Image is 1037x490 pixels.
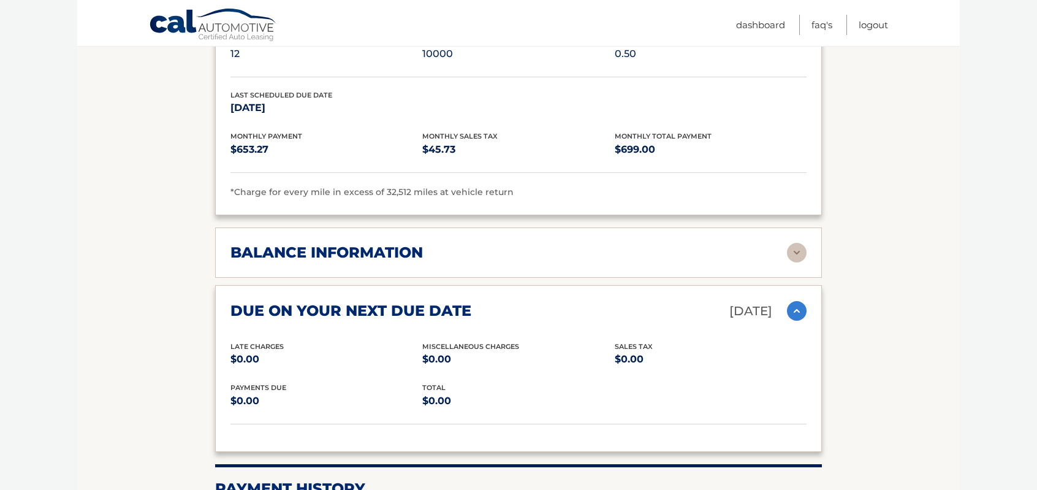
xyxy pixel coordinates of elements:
p: $0.00 [230,392,422,410]
a: FAQ's [811,15,832,35]
a: Logout [859,15,888,35]
p: $0.00 [230,351,422,368]
span: Monthly Total Payment [615,132,712,140]
p: 12 [230,45,422,63]
p: [DATE] [230,99,422,117]
p: $0.00 [422,351,614,368]
a: Cal Automotive [149,8,278,44]
p: $653.27 [230,141,422,158]
p: $0.00 [422,392,614,410]
span: Late Charges [230,342,284,351]
img: accordion-rest.svg [787,243,807,262]
span: *Charge for every mile in excess of 32,512 miles at vehicle return [230,186,514,197]
span: Last Scheduled Due Date [230,91,332,99]
p: $45.73 [422,141,614,158]
span: Monthly Payment [230,132,302,140]
h2: due on your next due date [230,302,471,320]
span: Payments Due [230,383,286,392]
p: $0.00 [615,351,807,368]
h2: balance information [230,243,423,262]
span: Miscellaneous Charges [422,342,519,351]
p: 10000 [422,45,614,63]
span: Sales Tax [615,342,653,351]
span: Monthly Sales Tax [422,132,498,140]
p: [DATE] [729,301,772,322]
p: $699.00 [615,141,807,158]
img: accordion-active.svg [787,301,807,321]
span: total [422,383,446,392]
p: 0.50 [615,45,807,63]
a: Dashboard [736,15,785,35]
